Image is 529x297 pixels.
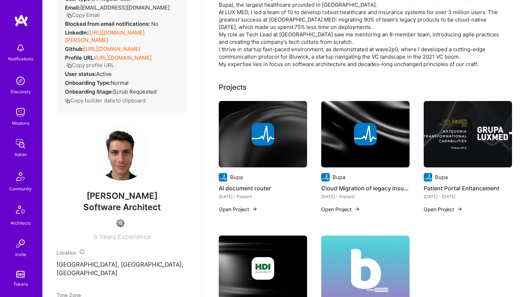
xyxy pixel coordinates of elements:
[219,206,258,213] button: Open Project
[219,101,307,167] img: cover
[321,184,410,193] h4: Cloud Migration of legacy insurance systems
[65,98,70,103] i: icon Copy
[111,79,129,86] span: normal
[457,206,463,212] img: arrow-right
[12,168,29,185] img: Community
[321,206,360,213] button: Open Project
[12,202,29,219] img: Architects
[219,184,307,193] h4: AI document router
[354,206,360,212] img: arrow-right
[57,191,187,201] span: [PERSON_NAME]
[84,46,140,52] a: [URL][DOMAIN_NAME]
[14,14,28,27] img: logo
[65,54,95,61] strong: Profile URL:
[219,82,247,93] div: Projects
[321,101,410,167] img: cover
[435,173,448,181] div: Bupa
[66,61,114,69] button: Copy profile URL
[333,173,345,181] div: Bupa
[65,71,96,77] strong: User status:
[65,79,111,86] strong: Onboarding Type:
[95,54,152,61] a: [URL][DOMAIN_NAME]
[66,11,100,19] button: Copy Email
[9,185,32,192] div: Community
[80,4,170,11] span: [EMAIL_ADDRESS][DOMAIN_NAME]
[65,97,146,104] button: Copy builder data to clipboard
[321,193,410,200] div: [DATE] - Present
[65,46,84,52] strong: Github:
[321,173,330,182] img: Company logo
[65,20,151,27] strong: Blocked from email notifications:
[116,219,125,227] img: Not Scrubbed
[424,206,463,213] button: Open Project
[15,251,26,258] div: Invite
[424,184,512,193] h4: Patient Portal Enhancement
[13,74,28,88] img: discovery
[66,63,72,68] i: icon Copy
[57,261,187,278] p: [GEOGRAPHIC_DATA], [GEOGRAPHIC_DATA], [GEOGRAPHIC_DATA]
[424,101,512,167] img: Patient Portal Enhancement
[8,55,33,63] div: Notifications
[113,88,157,95] span: Scrub Requested
[424,173,432,182] img: Company logo
[16,271,25,278] img: tokens
[11,88,31,95] div: Discovery
[424,193,512,200] div: [DATE] - [DATE]
[96,71,112,77] span: Active
[94,124,150,180] img: User Avatar
[14,151,27,158] div: Admin
[93,233,97,240] span: 6
[65,29,88,36] strong: LinkedIn:
[13,41,28,55] img: bell
[65,20,158,28] div: No
[11,219,31,227] div: Architects
[66,13,72,18] i: icon Copy
[99,233,151,240] span: Years Experience
[83,202,161,212] span: Software Architect
[13,280,28,288] div: Tokens
[57,249,187,256] div: Location
[13,237,28,251] img: Invite
[219,193,307,200] div: [DATE] - Present
[354,123,377,145] img: Company logo
[13,137,28,151] img: admin teamwork
[65,4,80,11] strong: Email:
[219,173,227,182] img: Company logo
[65,29,145,43] a: [URL][DOMAIN_NAME][PERSON_NAME]
[252,206,258,212] img: arrow-right
[65,88,113,95] strong: Onboarding Stage:
[13,105,28,119] img: teamwork
[12,119,29,127] div: Missions
[230,173,243,181] div: Bupa
[252,123,274,145] img: Company logo
[252,257,274,280] img: Company logo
